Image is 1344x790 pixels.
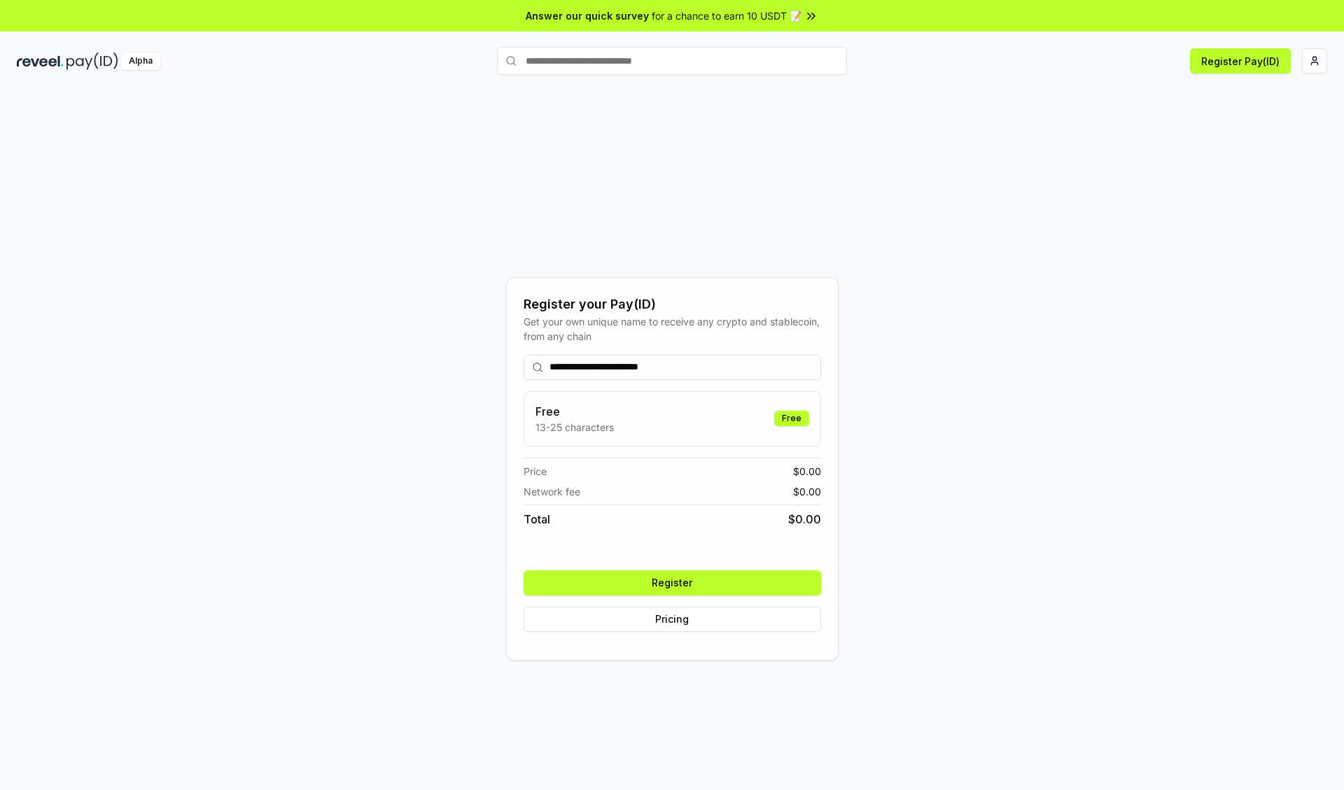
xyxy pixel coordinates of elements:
[788,511,821,528] span: $ 0.00
[1190,48,1291,73] button: Register Pay(ID)
[535,420,614,435] p: 13-25 characters
[793,464,821,479] span: $ 0.00
[652,8,801,23] span: for a chance to earn 10 USDT 📝
[526,8,649,23] span: Answer our quick survey
[774,411,809,426] div: Free
[66,52,118,70] img: pay_id
[535,403,614,420] h3: Free
[524,464,547,479] span: Price
[17,52,64,70] img: reveel_dark
[524,607,821,632] button: Pricing
[524,314,821,344] div: Get your own unique name to receive any crypto and stablecoin, from any chain
[524,511,550,528] span: Total
[524,484,580,499] span: Network fee
[121,52,160,70] div: Alpha
[524,570,821,595] button: Register
[793,484,821,499] span: $ 0.00
[524,295,821,314] div: Register your Pay(ID)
